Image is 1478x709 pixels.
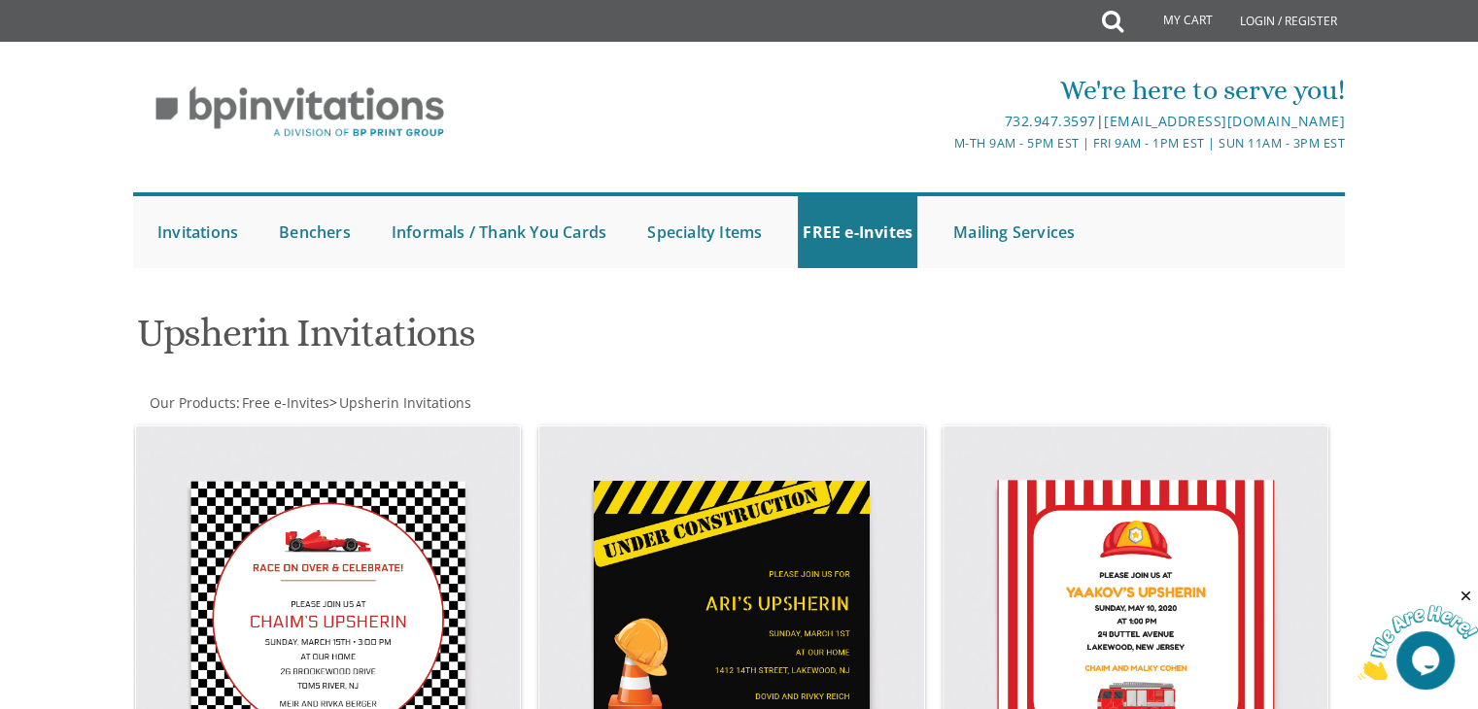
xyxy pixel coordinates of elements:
[538,110,1345,133] div: |
[538,71,1345,110] div: We're here to serve you!
[1121,2,1226,41] a: My Cart
[133,72,466,152] img: BP Invitation Loft
[153,196,243,268] a: Invitations
[148,393,236,412] a: Our Products
[240,393,329,412] a: Free e-Invites
[337,393,471,412] a: Upsherin Invitations
[948,196,1080,268] a: Mailing Services
[339,393,471,412] span: Upsherin Invitations
[133,393,739,413] div: :
[242,393,329,412] span: Free e-Invites
[274,196,356,268] a: Benchers
[642,196,767,268] a: Specialty Items
[538,133,1345,153] div: M-Th 9am - 5pm EST | Fri 9am - 1pm EST | Sun 11am - 3pm EST
[387,196,611,268] a: Informals / Thank You Cards
[329,393,471,412] span: >
[798,196,917,268] a: FREE e-Invites
[1104,112,1345,130] a: [EMAIL_ADDRESS][DOMAIN_NAME]
[1004,112,1095,130] a: 732.947.3597
[1358,588,1478,680] iframe: chat widget
[137,312,930,369] h1: Upsherin Invitations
